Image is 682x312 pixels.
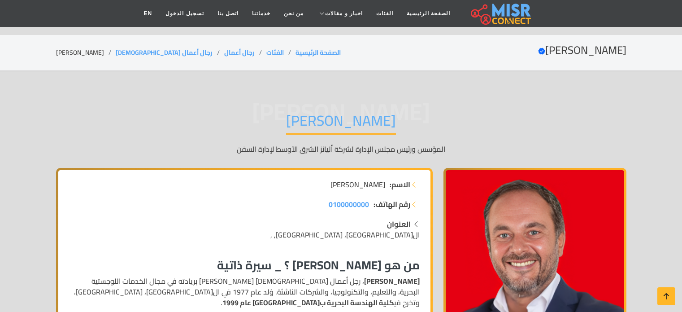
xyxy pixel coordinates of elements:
[329,199,369,210] a: 0100000000
[330,179,385,190] span: [PERSON_NAME]
[277,5,310,22] a: من نحن
[325,9,363,18] span: اخبار و مقالات
[374,199,410,210] strong: رقم الهاتف:
[538,48,545,55] svg: Verified account
[56,144,626,154] p: المؤسس ورئيس مجلس الإدارة لشركة أليانز الشرق الأوسط لإدارة السفن
[245,5,277,22] a: خدماتنا
[369,5,400,22] a: الفئات
[364,274,420,288] strong: [PERSON_NAME]
[270,228,420,242] span: ال[GEOGRAPHIC_DATA]، [GEOGRAPHIC_DATA], ,
[538,44,626,57] h2: [PERSON_NAME]
[295,47,341,58] a: الصفحة الرئيسية
[266,47,284,58] a: الفئات
[390,179,410,190] strong: الاسم:
[137,5,159,22] a: EN
[159,5,210,22] a: تسجيل الدخول
[69,276,420,308] p: ، رجل أعمال [DEMOGRAPHIC_DATA] [PERSON_NAME] بريادته في مجال الخدمات اللوجستية البحرية، والتعليم،...
[224,47,255,58] a: رجال أعمال
[310,5,369,22] a: اخبار و مقالات
[400,5,457,22] a: الصفحة الرئيسية
[222,296,394,309] strong: كلية الهندسة البحرية ب[GEOGRAPHIC_DATA] عام 1999
[116,47,213,58] a: رجال أعمال [DEMOGRAPHIC_DATA]
[471,2,531,25] img: main.misr_connect
[387,217,411,231] strong: العنوان
[69,258,420,272] h3: من هو [PERSON_NAME] ؟ _ سيرة ذاتية
[56,48,116,57] li: [PERSON_NAME]
[329,198,369,211] span: 0100000000
[211,5,245,22] a: اتصل بنا
[286,112,396,135] h1: [PERSON_NAME]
